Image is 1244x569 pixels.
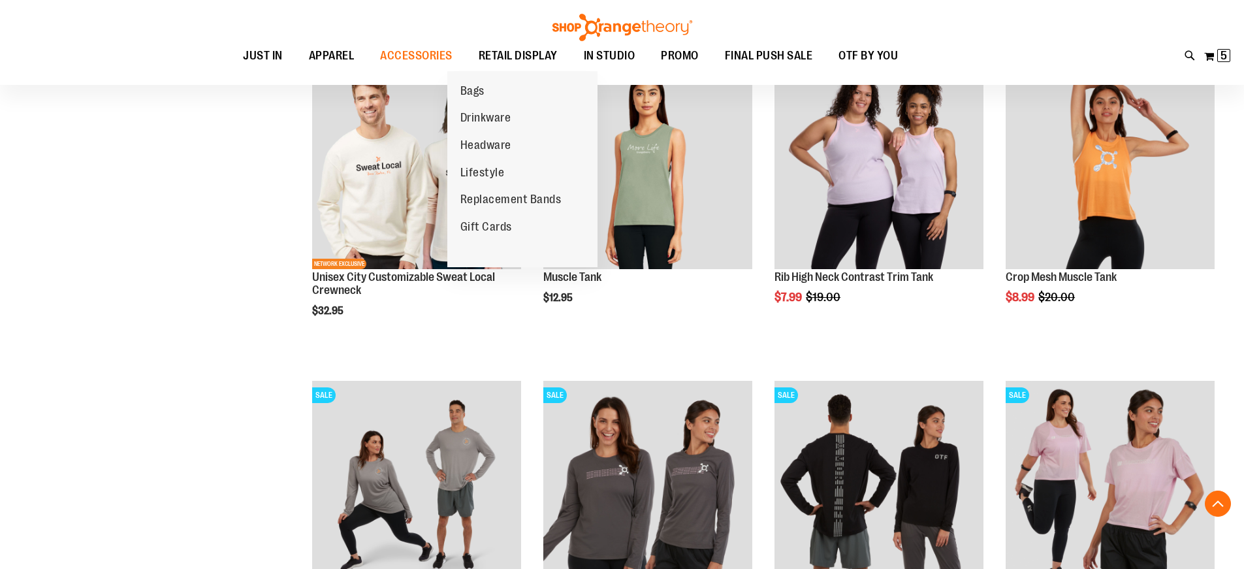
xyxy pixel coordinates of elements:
[537,54,759,337] div: product
[460,193,562,209] span: Replacement Bands
[543,60,752,271] a: Muscle TankNEW
[243,41,283,71] span: JUST IN
[774,60,983,269] img: Rib Tank w/ Contrast Binding primary image
[774,387,798,403] span: SALE
[1220,49,1227,62] span: 5
[1006,60,1215,271] a: Crop Mesh Muscle Tank primary imageSALE
[312,60,521,271] a: Image of Unisex City Customizable NuBlend CrewneckNEWNETWORK EXCLUSIVE
[367,41,466,71] a: ACCESSORIES
[1006,387,1029,403] span: SALE
[1038,291,1077,304] span: $20.00
[1006,60,1215,269] img: Crop Mesh Muscle Tank primary image
[312,387,336,403] span: SALE
[543,387,567,403] span: SALE
[312,270,495,297] a: Unisex City Customizable Sweat Local Crewneck
[661,41,699,71] span: PROMO
[806,291,842,304] span: $19.00
[725,41,813,71] span: FINAL PUSH SALE
[460,138,511,155] span: Headware
[774,60,983,271] a: Rib Tank w/ Contrast Binding primary imageSALE
[460,166,505,182] span: Lifestyle
[460,111,511,127] span: Drinkware
[306,54,528,350] div: product
[447,214,525,241] a: Gift Cards
[543,60,752,269] img: Muscle Tank
[447,186,575,214] a: Replacement Bands
[571,41,648,71] a: IN STUDIO
[999,54,1221,337] div: product
[768,54,990,337] div: product
[309,41,355,71] span: APPAREL
[447,132,524,159] a: Headware
[543,270,601,284] a: Muscle Tank
[466,41,571,71] a: RETAIL DISPLAY
[380,41,453,71] span: ACCESSORIES
[712,41,826,71] a: FINAL PUSH SALE
[1205,491,1231,517] button: Back To Top
[1006,291,1036,304] span: $8.99
[550,14,694,41] img: Shop Orangetheory
[296,41,368,71] a: APPAREL
[774,270,933,284] a: Rib High Neck Contrast Trim Tank
[648,41,712,71] a: PROMO
[230,41,296,71] a: JUST IN
[584,41,635,71] span: IN STUDIO
[447,78,498,105] a: Bags
[479,41,558,71] span: RETAIL DISPLAY
[312,305,345,317] span: $32.95
[447,159,518,187] a: Lifestyle
[460,220,512,236] span: Gift Cards
[447,71,598,267] ul: ACCESSORIES
[312,60,521,269] img: Image of Unisex City Customizable NuBlend Crewneck
[543,292,575,304] span: $12.95
[825,41,911,71] a: OTF BY YOU
[838,41,898,71] span: OTF BY YOU
[312,259,366,269] span: NETWORK EXCLUSIVE
[774,291,804,304] span: $7.99
[447,105,524,132] a: Drinkware
[460,84,485,101] span: Bags
[1006,270,1117,284] a: Crop Mesh Muscle Tank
